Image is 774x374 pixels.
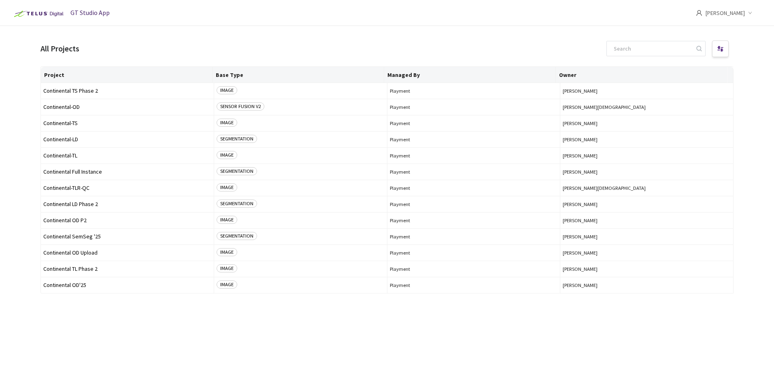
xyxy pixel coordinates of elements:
[390,153,558,159] span: Playment
[563,153,731,159] button: [PERSON_NAME]
[70,8,110,17] span: GT Studio App
[217,216,237,224] span: IMAGE
[563,250,731,256] button: [PERSON_NAME]
[609,41,695,56] input: Search
[43,104,211,110] span: Continental-OD
[563,234,731,240] button: [PERSON_NAME]
[41,67,213,83] th: Project
[390,169,558,175] span: Playment
[217,183,237,191] span: IMAGE
[390,136,558,142] span: Playment
[390,88,558,94] span: Playment
[43,185,211,191] span: Continental-TLR-QC
[556,67,727,83] th: Owner
[43,217,211,223] span: Continental OD P2
[213,67,384,83] th: Base Type
[217,167,257,175] span: SEGMENTATION
[217,248,237,256] span: IMAGE
[390,104,558,110] span: Playment
[217,151,237,159] span: IMAGE
[217,86,237,94] span: IMAGE
[563,201,731,207] button: [PERSON_NAME]
[390,120,558,126] span: Playment
[43,282,211,288] span: Continental OD'25
[217,135,257,143] span: SEGMENTATION
[390,266,558,272] span: Playment
[384,67,556,83] th: Managed By
[563,120,731,126] button: [PERSON_NAME]
[217,119,237,127] span: IMAGE
[40,43,79,55] div: All Projects
[563,185,731,191] button: [PERSON_NAME][DEMOGRAPHIC_DATA]
[563,266,731,272] button: [PERSON_NAME]
[43,201,211,207] span: Continental LD Phase 2
[390,217,558,223] span: Playment
[390,234,558,240] span: Playment
[10,7,66,20] img: Telus
[390,250,558,256] span: Playment
[748,11,752,15] span: down
[696,10,702,16] span: user
[563,104,731,110] button: [PERSON_NAME][DEMOGRAPHIC_DATA]
[43,153,211,159] span: Continental-TL
[217,280,237,289] span: IMAGE
[43,266,211,272] span: Continental TL Phase 2
[43,120,211,126] span: Continental-TS
[43,136,211,142] span: Continental-LD
[563,136,731,142] button: [PERSON_NAME]
[43,169,211,175] span: Continental Full Instance
[43,88,211,94] span: Continental TS Phase 2
[217,264,237,272] span: IMAGE
[217,200,257,208] span: SEGMENTATION
[390,282,558,288] span: Playment
[563,282,731,288] button: [PERSON_NAME]
[217,232,257,240] span: SEGMENTATION
[563,217,731,223] button: [PERSON_NAME]
[390,185,558,191] span: Playment
[390,201,558,207] span: Playment
[563,169,731,175] button: [PERSON_NAME]
[217,102,264,110] span: SENSOR FUSION V2
[563,88,731,94] button: [PERSON_NAME]
[43,234,211,240] span: Continental SemSeg '25
[43,250,211,256] span: Continental OD Upload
